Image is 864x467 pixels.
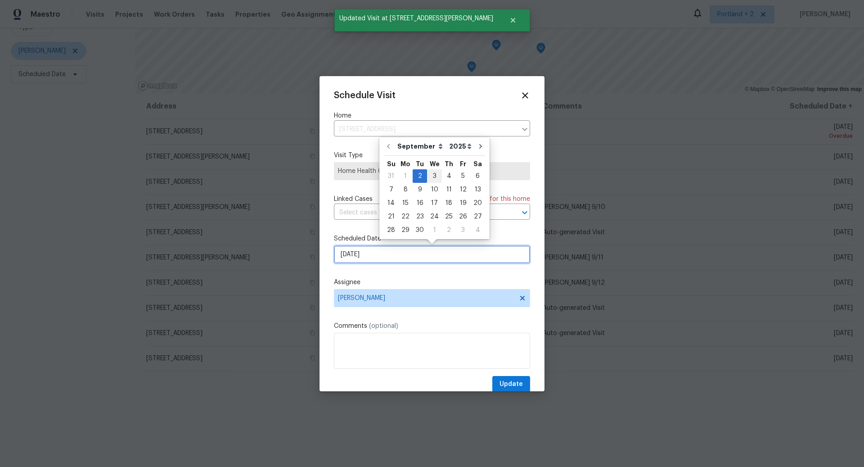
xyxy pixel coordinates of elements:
span: Linked Cases [334,195,373,204]
span: Home Health Checkup [338,167,526,176]
div: 7 [384,183,398,196]
div: 24 [427,210,442,223]
div: Thu Sep 18 2025 [442,196,456,210]
div: 12 [456,183,470,196]
abbr: Saturday [473,161,482,167]
div: 4 [470,224,485,236]
div: 27 [470,210,485,223]
div: 23 [413,210,427,223]
div: Sun Aug 31 2025 [384,169,398,183]
div: 31 [384,170,398,182]
abbr: Friday [460,161,466,167]
div: Wed Sep 24 2025 [427,210,442,223]
input: Enter in an address [334,122,517,136]
button: Open [518,206,531,219]
div: 28 [384,224,398,236]
div: 3 [427,170,442,182]
div: Thu Oct 02 2025 [442,223,456,237]
abbr: Thursday [445,161,453,167]
select: Year [447,140,474,153]
input: Select cases [334,206,505,220]
select: Month [395,140,447,153]
div: 4 [442,170,456,182]
div: Tue Sep 09 2025 [413,183,427,196]
button: Update [492,376,530,393]
div: Wed Oct 01 2025 [427,223,442,237]
div: 2 [442,224,456,236]
label: Visit Type [334,151,530,160]
div: 5 [456,170,470,182]
div: 9 [413,183,427,196]
div: 22 [398,210,413,223]
div: Wed Sep 10 2025 [427,183,442,196]
div: Thu Sep 04 2025 [442,169,456,183]
div: 29 [398,224,413,236]
div: Mon Sep 22 2025 [398,210,413,223]
div: Sat Sep 27 2025 [470,210,485,223]
abbr: Monday [400,161,410,167]
div: Fri Sep 05 2025 [456,169,470,183]
div: Wed Sep 17 2025 [427,196,442,210]
div: Sun Sep 07 2025 [384,183,398,196]
div: Fri Sep 12 2025 [456,183,470,196]
div: Thu Sep 11 2025 [442,183,456,196]
span: Close [520,91,530,100]
div: Tue Sep 30 2025 [413,223,427,237]
div: 3 [456,224,470,236]
span: Schedule Visit [334,91,396,100]
div: Mon Sep 08 2025 [398,183,413,196]
div: Mon Sep 01 2025 [398,169,413,183]
div: 6 [470,170,485,182]
button: Go to next month [474,137,487,155]
div: 1 [398,170,413,182]
div: Sat Sep 06 2025 [470,169,485,183]
div: Tue Sep 02 2025 [413,169,427,183]
div: 30 [413,224,427,236]
div: 25 [442,210,456,223]
input: M/D/YYYY [334,245,530,263]
div: 20 [470,197,485,209]
div: Mon Sep 29 2025 [398,223,413,237]
div: 14 [384,197,398,209]
div: Sat Oct 04 2025 [470,223,485,237]
div: Sat Sep 13 2025 [470,183,485,196]
span: Update [499,379,523,390]
abbr: Wednesday [430,161,440,167]
div: Fri Sep 19 2025 [456,196,470,210]
abbr: Tuesday [416,161,424,167]
div: 13 [470,183,485,196]
div: 17 [427,197,442,209]
div: 1 [427,224,442,236]
div: 2 [413,170,427,182]
label: Comments [334,322,530,331]
div: 10 [427,183,442,196]
div: 11 [442,183,456,196]
span: [PERSON_NAME] [338,295,514,302]
div: Tue Sep 23 2025 [413,210,427,223]
div: Thu Sep 25 2025 [442,210,456,223]
button: Close [498,11,528,29]
div: 16 [413,197,427,209]
div: Mon Sep 15 2025 [398,196,413,210]
div: Fri Oct 03 2025 [456,223,470,237]
div: Tue Sep 16 2025 [413,196,427,210]
div: 15 [398,197,413,209]
abbr: Sunday [387,161,396,167]
span: (optional) [369,323,398,329]
label: Home [334,111,530,120]
div: Wed Sep 03 2025 [427,169,442,183]
div: Sun Sep 14 2025 [384,196,398,210]
div: 19 [456,197,470,209]
label: Scheduled Date [334,234,530,243]
div: Sun Sep 21 2025 [384,210,398,223]
div: 8 [398,183,413,196]
label: Assignee [334,278,530,287]
button: Go to previous month [382,137,395,155]
div: Fri Sep 26 2025 [456,210,470,223]
div: 18 [442,197,456,209]
span: Updated Visit at [STREET_ADDRESS][PERSON_NAME] [334,9,498,28]
div: 21 [384,210,398,223]
div: 26 [456,210,470,223]
div: Sun Sep 28 2025 [384,223,398,237]
div: Sat Sep 20 2025 [470,196,485,210]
